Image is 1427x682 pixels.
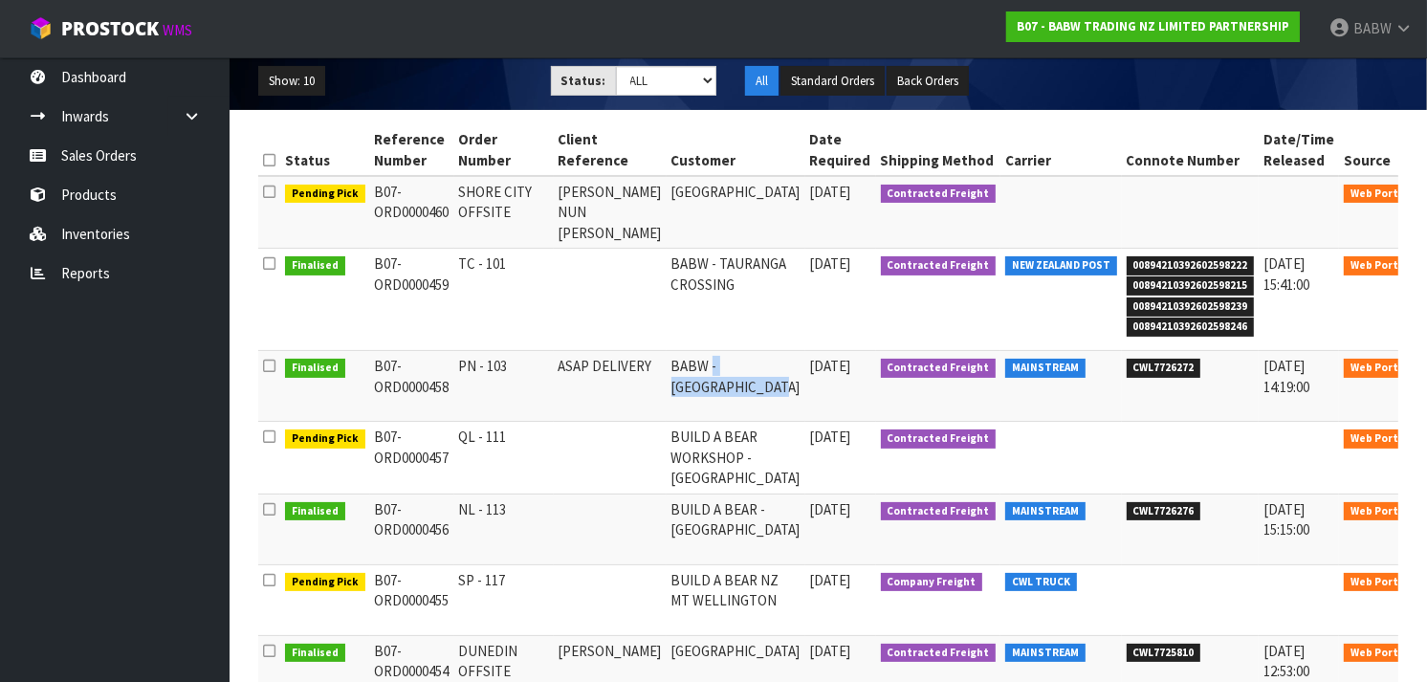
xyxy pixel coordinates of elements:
[881,573,983,592] span: Company Freight
[561,73,606,89] strong: Status:
[1259,124,1339,176] th: Date/Time Released
[285,256,345,275] span: Finalised
[810,500,851,518] span: [DATE]
[1344,644,1415,663] span: Web Portal
[1005,502,1086,521] span: MAINSTREAM
[454,176,554,249] td: SHORE CITY OFFSITE
[29,16,53,40] img: cube-alt.png
[285,429,365,449] span: Pending Pick
[1127,276,1255,296] span: 00894210392602598215
[1017,18,1289,34] strong: B07 - BABW TRADING NZ LIMITED PARTNERSHIP
[667,124,805,176] th: Customer
[1263,357,1309,395] span: [DATE] 14:19:00
[881,185,997,204] span: Contracted Freight
[285,644,345,663] span: Finalised
[1005,359,1086,378] span: MAINSTREAM
[881,644,997,663] span: Contracted Freight
[258,66,325,97] button: Show: 10
[554,351,667,422] td: ASAP DELIVERY
[810,428,851,446] span: [DATE]
[667,351,805,422] td: BABW - [GEOGRAPHIC_DATA]
[454,564,554,635] td: SP - 117
[285,502,345,521] span: Finalised
[780,66,885,97] button: Standard Orders
[454,422,554,494] td: QL - 111
[280,124,370,176] th: Status
[881,359,997,378] span: Contracted Freight
[1122,124,1260,176] th: Connote Number
[454,351,554,422] td: PN - 103
[1127,502,1201,521] span: CWL7726276
[370,124,454,176] th: Reference Number
[881,256,997,275] span: Contracted Freight
[1127,256,1255,275] span: 00894210392602598222
[370,494,454,564] td: B07-ORD0000456
[1005,256,1117,275] span: NEW ZEALAND POST
[810,254,851,273] span: [DATE]
[810,357,851,375] span: [DATE]
[667,564,805,635] td: BUILD A BEAR NZ MT WELLINGTON
[667,249,805,351] td: BABW - TAURANGA CROSSING
[454,494,554,564] td: NL - 113
[61,16,159,41] span: ProStock
[810,183,851,201] span: [DATE]
[1344,573,1415,592] span: Web Portal
[1339,124,1419,176] th: Source
[554,176,667,249] td: [PERSON_NAME] NUN [PERSON_NAME]
[810,571,851,589] span: [DATE]
[163,21,192,39] small: WMS
[887,66,969,97] button: Back Orders
[881,429,997,449] span: Contracted Freight
[370,249,454,351] td: B07-ORD0000459
[370,176,454,249] td: B07-ORD0000460
[454,124,554,176] th: Order Number
[1353,19,1392,37] span: BABW
[881,502,997,521] span: Contracted Freight
[1127,359,1201,378] span: CWL7726272
[1127,297,1255,317] span: 00894210392602598239
[1005,644,1086,663] span: MAINSTREAM
[554,124,667,176] th: Client Reference
[1344,359,1415,378] span: Web Portal
[1344,256,1415,275] span: Web Portal
[876,124,1001,176] th: Shipping Method
[1263,642,1309,680] span: [DATE] 12:53:00
[667,422,805,494] td: BUILD A BEAR WORKSHOP - [GEOGRAPHIC_DATA]
[285,359,345,378] span: Finalised
[1344,502,1415,521] span: Web Portal
[454,249,554,351] td: TC - 101
[370,564,454,635] td: B07-ORD0000455
[1000,124,1122,176] th: Carrier
[1263,254,1309,293] span: [DATE] 15:41:00
[805,124,876,176] th: Date Required
[285,185,365,204] span: Pending Pick
[667,494,805,564] td: BUILD A BEAR - [GEOGRAPHIC_DATA]
[1127,318,1255,337] span: 00894210392602598246
[1005,573,1077,592] span: CWL TRUCK
[370,422,454,494] td: B07-ORD0000457
[285,573,365,592] span: Pending Pick
[1344,429,1415,449] span: Web Portal
[810,642,851,660] span: [DATE]
[745,66,779,97] button: All
[370,351,454,422] td: B07-ORD0000458
[667,176,805,249] td: [GEOGRAPHIC_DATA]
[1263,500,1309,539] span: [DATE] 15:15:00
[1127,644,1201,663] span: CWL7725810
[1344,185,1415,204] span: Web Portal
